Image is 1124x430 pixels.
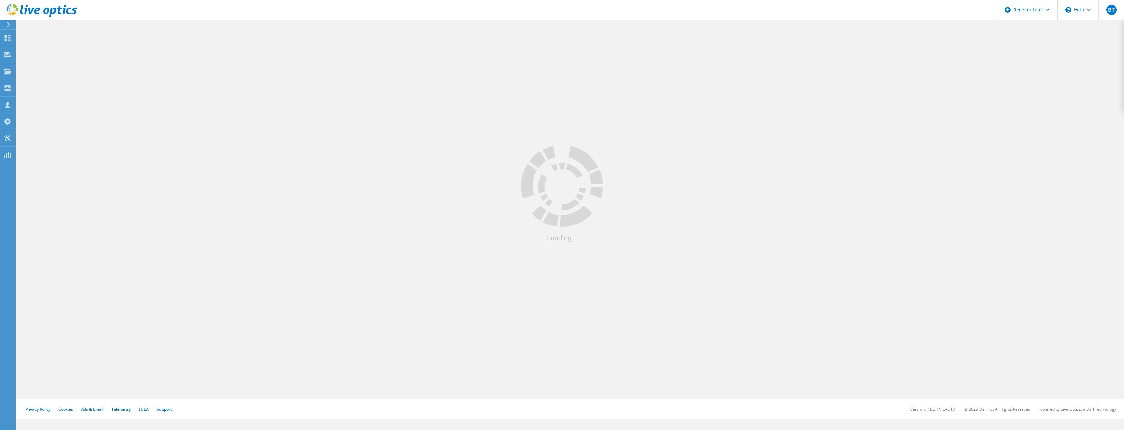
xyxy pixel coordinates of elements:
[111,406,131,412] a: Telemetry
[25,406,50,412] a: Privacy Policy
[521,234,603,241] div: Loading...
[965,406,1030,412] li: © 2025 Dell Inc. All Rights Reserved
[910,406,957,412] li: Version: [TECHNICAL_ID]
[58,406,73,412] a: Cookies
[139,406,149,412] a: EULA
[1108,7,1115,12] span: BT
[81,406,103,412] a: Ads & Email
[1065,7,1071,13] svg: \n
[1038,406,1116,412] li: Powered by Live Optics, a Dell Technology
[7,14,77,18] a: Live Optics Dashboard
[157,406,172,412] a: Support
